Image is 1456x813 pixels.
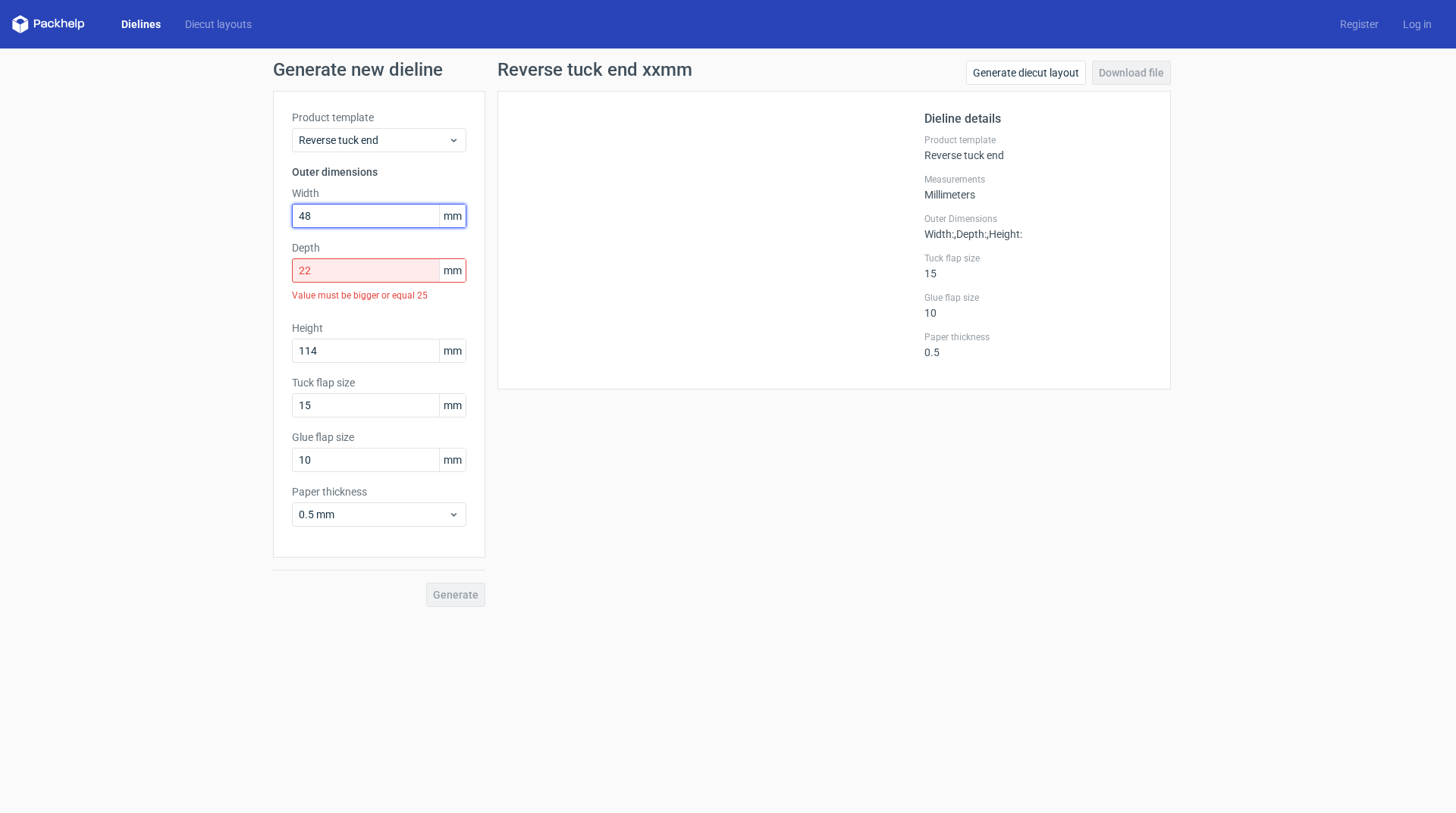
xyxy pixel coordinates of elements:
[924,228,954,240] span: Width :
[924,331,1152,358] div: 0.5
[299,133,448,148] span: Reverse tuck end
[273,61,1183,79] h1: Generate new dieline
[439,205,466,227] span: mm
[924,134,1152,161] div: Reverse tuck end
[924,174,1152,201] div: Millimeters
[987,228,1022,240] span: , Height :
[292,164,466,180] h3: Outer dimensions
[924,134,1152,146] label: Product template
[292,110,466,125] label: Product template
[173,17,264,32] a: Diecut layouts
[924,292,1152,304] label: Glue flap size
[439,259,466,282] span: mm
[292,283,466,308] div: Value must be bigger or equal 25
[292,484,466,499] label: Paper thickness
[439,449,466,471] span: mm
[924,213,1152,225] label: Outer Dimensions
[292,186,466,201] label: Width
[924,331,1152,343] label: Paper thickness
[924,292,1152,319] div: 10
[1391,17,1444,32] a: Log in
[497,61,692,79] h1: Reverse tuck end xxmm
[924,252,1152,280] div: 15
[299,507,448,522] span: 0.5 mm
[439,339,466,362] span: mm
[954,228,987,240] span: , Depth :
[924,110,1152,128] h2: Dieline details
[924,174,1152,186] label: Measurements
[439,394,466,417] span: mm
[109,17,173,32] a: Dielines
[966,61,1086,85] a: Generate diecut layout
[1328,17,1391,32] a: Register
[924,252,1152,264] label: Tuck flap size
[292,240,466,255] label: Depth
[292,430,466,445] label: Glue flap size
[292,321,466,336] label: Height
[292,375,466,390] label: Tuck flap size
